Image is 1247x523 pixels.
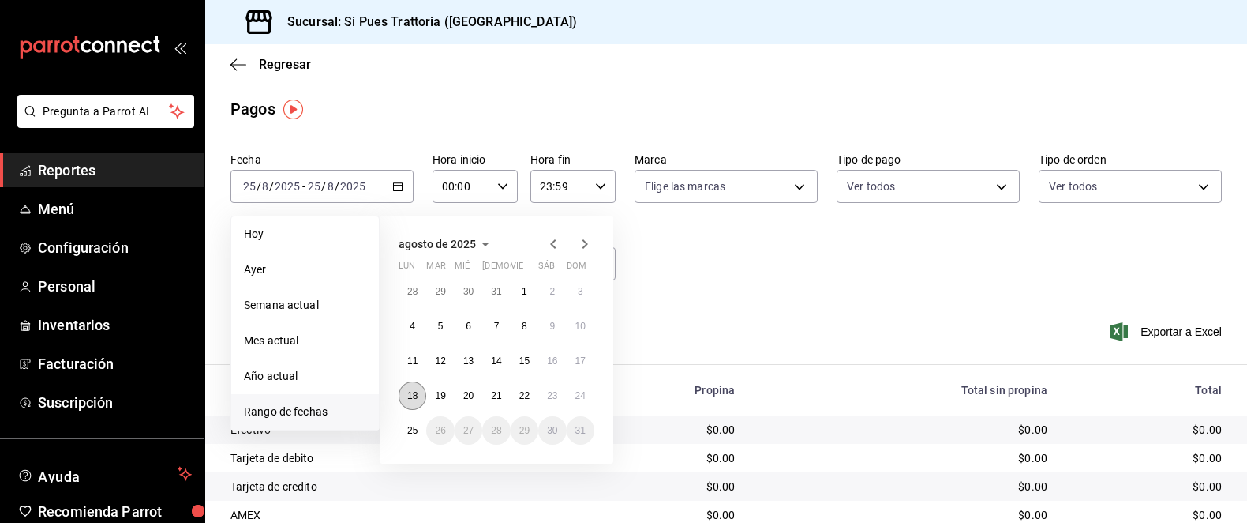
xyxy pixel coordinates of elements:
[435,390,445,401] abbr: 19 de agosto de 2025
[275,13,577,32] h3: Sucursal: Si Pues Trattoria ([GEOGRAPHIC_DATA])
[433,154,518,165] label: Hora inicio
[38,314,192,336] span: Inventarios
[494,321,500,332] abbr: 7 de agosto de 2025
[244,297,366,314] span: Semana actual
[399,312,426,341] button: 4 de agosto de 2025
[1073,450,1222,466] div: $0.00
[482,261,575,277] abbr: jueves
[519,390,530,401] abbr: 22 de agosto de 2025
[511,277,538,306] button: 1 de agosto de 2025
[482,347,510,375] button: 14 de agosto de 2025
[522,321,527,332] abbr: 8 de agosto de 2025
[466,321,471,332] abbr: 6 de agosto de 2025
[567,312,594,341] button: 10 de agosto de 2025
[575,321,586,332] abbr: 10 de agosto de 2025
[1073,507,1222,523] div: $0.00
[11,115,194,131] a: Pregunta a Parrot AI
[1114,322,1222,341] button: Exportar a Excel
[426,277,454,306] button: 29 de julio de 2025
[407,286,418,297] abbr: 28 de julio de 2025
[567,347,594,375] button: 17 de agosto de 2025
[549,321,555,332] abbr: 9 de agosto de 2025
[577,507,735,523] div: $0.00
[519,425,530,436] abbr: 29 de agosto de 2025
[538,416,566,445] button: 30 de agosto de 2025
[547,390,557,401] abbr: 23 de agosto de 2025
[567,277,594,306] button: 3 de agosto de 2025
[399,382,426,410] button: 18 de agosto de 2025
[549,286,555,297] abbr: 2 de agosto de 2025
[274,180,301,193] input: ----
[43,103,170,120] span: Pregunta a Parrot AI
[760,507,1047,523] div: $0.00
[426,382,454,410] button: 19 de agosto de 2025
[522,286,527,297] abbr: 1 de agosto de 2025
[410,321,415,332] abbr: 4 de agosto de 2025
[435,356,445,367] abbr: 12 de agosto de 2025
[547,356,557,367] abbr: 16 de agosto de 2025
[575,425,586,436] abbr: 31 de agosto de 2025
[511,416,538,445] button: 29 de agosto de 2025
[760,384,1047,397] div: Total sin propina
[519,356,530,367] abbr: 15 de agosto de 2025
[435,286,445,297] abbr: 29 de julio de 2025
[491,356,501,367] abbr: 14 de agosto de 2025
[399,277,426,306] button: 28 de julio de 2025
[482,312,510,341] button: 7 de agosto de 2025
[426,347,454,375] button: 12 de agosto de 2025
[491,286,501,297] abbr: 31 de julio de 2025
[230,450,552,466] div: Tarjeta de debito
[577,422,735,438] div: $0.00
[399,235,495,254] button: agosto de 2025
[547,425,557,436] abbr: 30 de agosto de 2025
[635,154,818,165] label: Marca
[399,238,476,250] span: agosto de 2025
[259,57,311,72] span: Regresar
[575,390,586,401] abbr: 24 de agosto de 2025
[491,390,501,401] abbr: 21 de agosto de 2025
[577,384,735,397] div: Propina
[174,41,186,54] button: open_drawer_menu
[399,347,426,375] button: 11 de agosto de 2025
[407,425,418,436] abbr: 25 de agosto de 2025
[538,312,566,341] button: 9 de agosto de 2025
[482,382,510,410] button: 21 de agosto de 2025
[455,416,482,445] button: 27 de agosto de 2025
[491,425,501,436] abbr: 28 de agosto de 2025
[463,390,474,401] abbr: 20 de agosto de 2025
[38,353,192,374] span: Facturación
[321,180,326,193] span: /
[230,479,552,495] div: Tarjeta de credito
[463,425,474,436] abbr: 27 de agosto de 2025
[463,356,474,367] abbr: 13 de agosto de 2025
[38,501,192,522] span: Recomienda Parrot
[302,180,305,193] span: -
[760,450,1047,466] div: $0.00
[847,179,895,194] span: Ver todos
[538,277,566,306] button: 2 de agosto de 2025
[269,180,274,193] span: /
[230,57,311,72] button: Regresar
[1073,479,1222,495] div: $0.00
[463,286,474,297] abbr: 30 de julio de 2025
[577,479,735,495] div: $0.00
[244,261,366,278] span: Ayer
[455,382,482,410] button: 20 de agosto de 2025
[327,180,335,193] input: --
[538,347,566,375] button: 16 de agosto de 2025
[399,416,426,445] button: 25 de agosto de 2025
[530,154,616,165] label: Hora fin
[455,347,482,375] button: 13 de agosto de 2025
[257,180,261,193] span: /
[283,100,303,119] img: Tooltip marker
[760,422,1047,438] div: $0.00
[760,479,1047,495] div: $0.00
[38,198,192,220] span: Menú
[567,261,586,277] abbr: domingo
[335,180,339,193] span: /
[511,312,538,341] button: 8 de agosto de 2025
[407,356,418,367] abbr: 11 de agosto de 2025
[426,312,454,341] button: 5 de agosto de 2025
[567,382,594,410] button: 24 de agosto de 2025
